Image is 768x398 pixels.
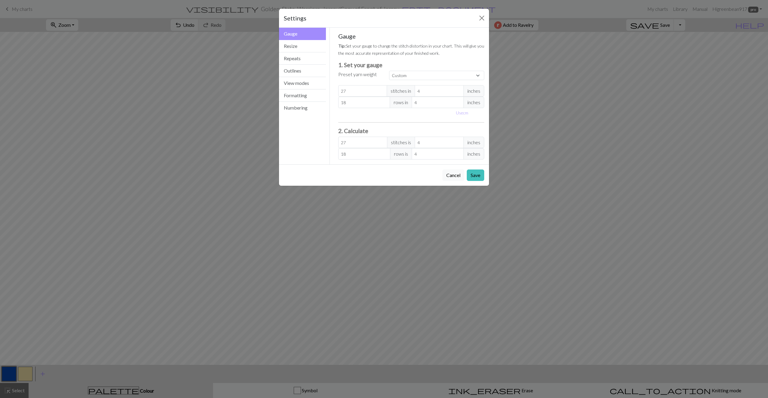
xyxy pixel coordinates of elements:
[279,40,326,52] button: Resize
[338,33,485,40] h5: Gauge
[338,43,484,56] small: Set your gauge to change the stitch distortion in your chart. This will give you the most accurat...
[390,148,412,160] span: rows is
[338,43,346,48] strong: Tip:
[284,14,306,23] h5: Settings
[390,97,412,108] span: rows in
[279,102,326,114] button: Numbering
[279,52,326,65] button: Repeats
[338,71,377,78] label: Preset yarn weight
[463,85,484,97] span: inches
[463,148,484,160] span: inches
[279,28,326,40] button: Gauge
[279,89,326,102] button: Formatting
[453,108,471,117] button: Usecm
[463,97,484,108] span: inches
[279,77,326,89] button: View modes
[338,61,485,68] h3: 1. Set your gauge
[338,127,485,134] h3: 2. Calculate
[387,85,415,97] span: stitches in
[463,137,484,148] span: inches
[477,13,487,23] button: Close
[467,169,484,181] button: Save
[387,137,415,148] span: stitches is
[442,169,464,181] button: Cancel
[279,65,326,77] button: Outlines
